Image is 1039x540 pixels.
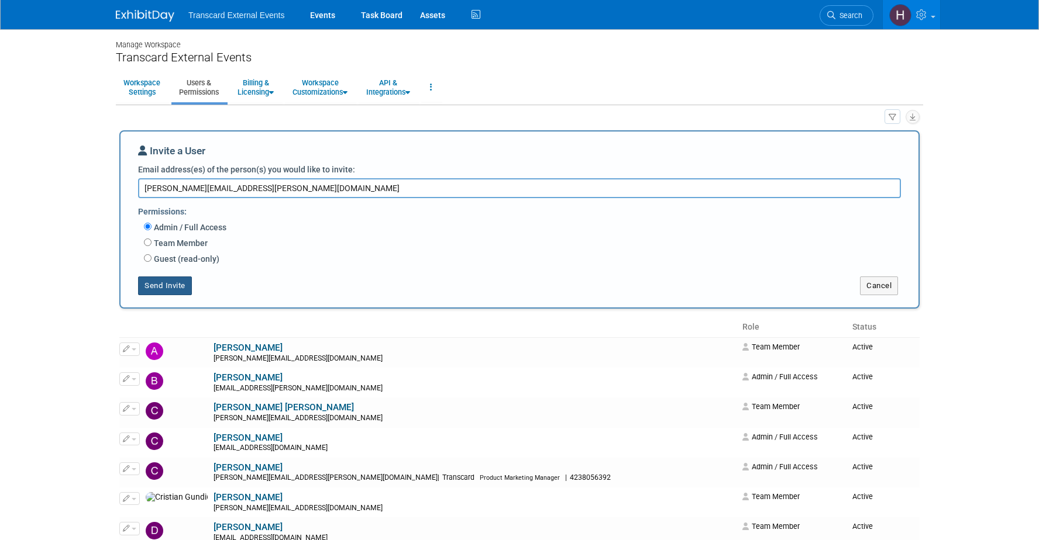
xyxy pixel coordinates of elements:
span: Team Member [742,492,800,501]
button: Send Invite [138,276,192,295]
div: Permissions: [138,201,910,220]
span: Team Member [742,402,800,411]
div: Manage Workspace [116,29,923,50]
span: Active [852,372,873,381]
span: Active [852,342,873,351]
a: [PERSON_NAME] [214,462,283,473]
button: Cancel [860,276,898,295]
span: Search [835,11,862,20]
label: Guest (read-only) [152,253,219,265]
th: Status [848,317,920,337]
span: Admin / Full Access [742,462,818,471]
div: [EMAIL_ADDRESS][PERSON_NAME][DOMAIN_NAME] [214,384,735,393]
label: Admin / Full Access [152,221,226,233]
span: Transcard [439,473,478,482]
span: 4238056392 [567,473,614,482]
span: Product Marketing Manager [480,474,560,482]
a: Billing &Licensing [230,73,281,102]
span: Admin / Full Access [742,372,818,381]
div: Transcard External Events [116,50,923,65]
a: [PERSON_NAME] [PERSON_NAME] [214,402,354,413]
img: Bill Berry [146,372,163,390]
img: Charlotte Ann Haddock [146,402,163,420]
img: David Samples [146,522,163,539]
div: [EMAIL_ADDRESS][DOMAIN_NAME] [214,444,735,453]
a: [PERSON_NAME] [214,432,283,443]
span: Transcard External Events [188,11,284,20]
div: [PERSON_NAME][EMAIL_ADDRESS][DOMAIN_NAME] [214,504,735,513]
th: Role [738,317,848,337]
div: Invite a User [138,144,901,164]
a: WorkspaceCustomizations [285,73,355,102]
div: [PERSON_NAME][EMAIL_ADDRESS][DOMAIN_NAME] [214,414,735,423]
a: Users &Permissions [171,73,226,102]
label: Team Member [152,237,208,249]
img: ExhibitDay [116,10,174,22]
img: Cristian Gundiuc [146,492,208,503]
a: API &Integrations [359,73,418,102]
span: | [565,473,567,482]
label: Email address(es) of the person(s) you would like to invite: [138,164,355,175]
span: Active [852,432,873,441]
span: Admin / Full Access [742,432,818,441]
span: Active [852,462,873,471]
span: Active [852,522,873,531]
img: Ana Brahuta [146,342,163,360]
span: Team Member [742,342,800,351]
a: Search [820,5,873,26]
span: Active [852,492,873,501]
a: [PERSON_NAME] [214,372,283,383]
img: Haille Dinger [889,4,911,26]
a: [PERSON_NAME] [214,342,283,353]
a: WorkspaceSettings [116,73,168,102]
img: Chris Fuller [146,432,163,450]
img: Christina Ervin [146,462,163,480]
a: [PERSON_NAME] [214,522,283,532]
span: Team Member [742,522,800,531]
a: [PERSON_NAME] [214,492,283,503]
div: [PERSON_NAME][EMAIL_ADDRESS][PERSON_NAME][DOMAIN_NAME] [214,473,735,483]
span: | [438,473,439,482]
span: Active [852,402,873,411]
div: [PERSON_NAME][EMAIL_ADDRESS][DOMAIN_NAME] [214,354,735,364]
